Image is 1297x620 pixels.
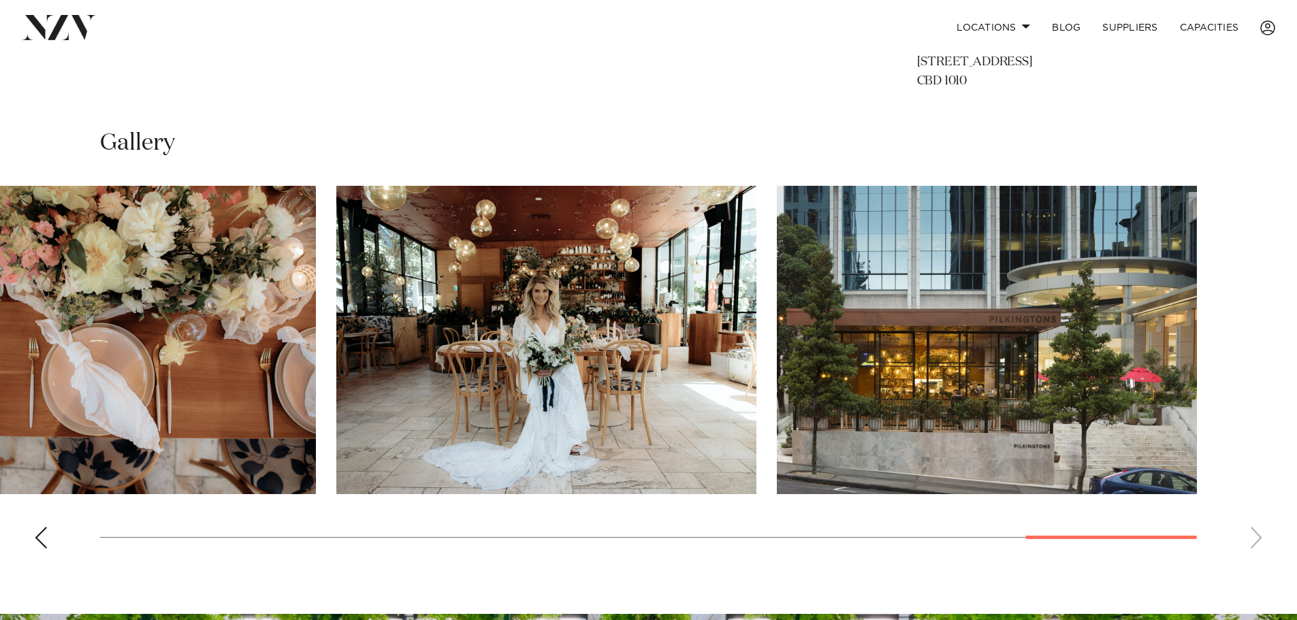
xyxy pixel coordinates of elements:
a: SUPPLIERS [1091,13,1168,42]
a: Capacities [1169,13,1250,42]
a: Locations [946,13,1041,42]
img: nzv-logo.png [22,15,96,39]
a: BLOG [1041,13,1091,42]
swiper-slide: 16 / 16 [777,186,1197,494]
swiper-slide: 15 / 16 [336,186,756,494]
p: Pilkingtons [STREET_ADDRESS] CBD 1010 [917,34,1139,91]
h2: Gallery [100,128,175,159]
